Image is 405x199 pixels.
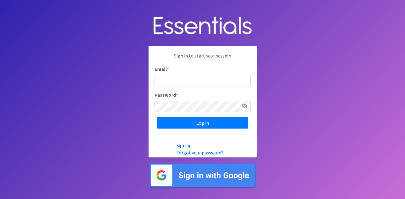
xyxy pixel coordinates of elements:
label: Password [155,91,178,98]
a: Forgot your password? [176,150,223,156]
a: Sign up [176,142,192,148]
input: Log in [157,117,248,129]
img: Human Essentials [149,11,257,42]
abbr: required [167,66,169,72]
abbr: required [176,92,178,98]
label: Email [155,65,169,73]
p: Sign in to start your session [155,52,251,65]
img: Sign in with Google [149,162,257,188]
